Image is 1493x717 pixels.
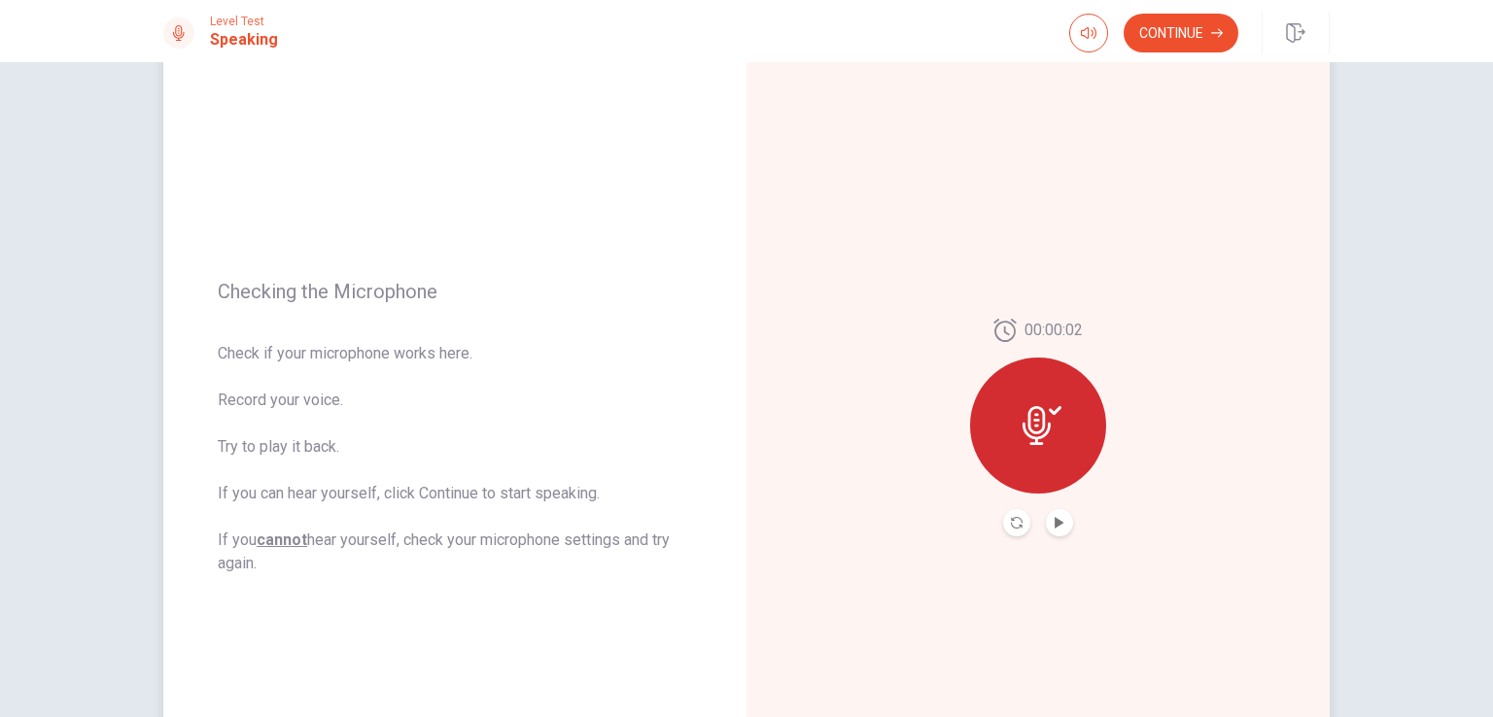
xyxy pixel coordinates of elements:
[1024,319,1083,342] span: 00:00:02
[1003,509,1030,536] button: Record Again
[1046,509,1073,536] button: Play Audio
[210,15,278,28] span: Level Test
[210,28,278,51] h1: Speaking
[218,280,692,303] span: Checking the Microphone
[1124,14,1238,52] button: Continue
[257,530,307,549] u: cannot
[218,342,692,575] span: Check if your microphone works here. Record your voice. Try to play it back. If you can hear your...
